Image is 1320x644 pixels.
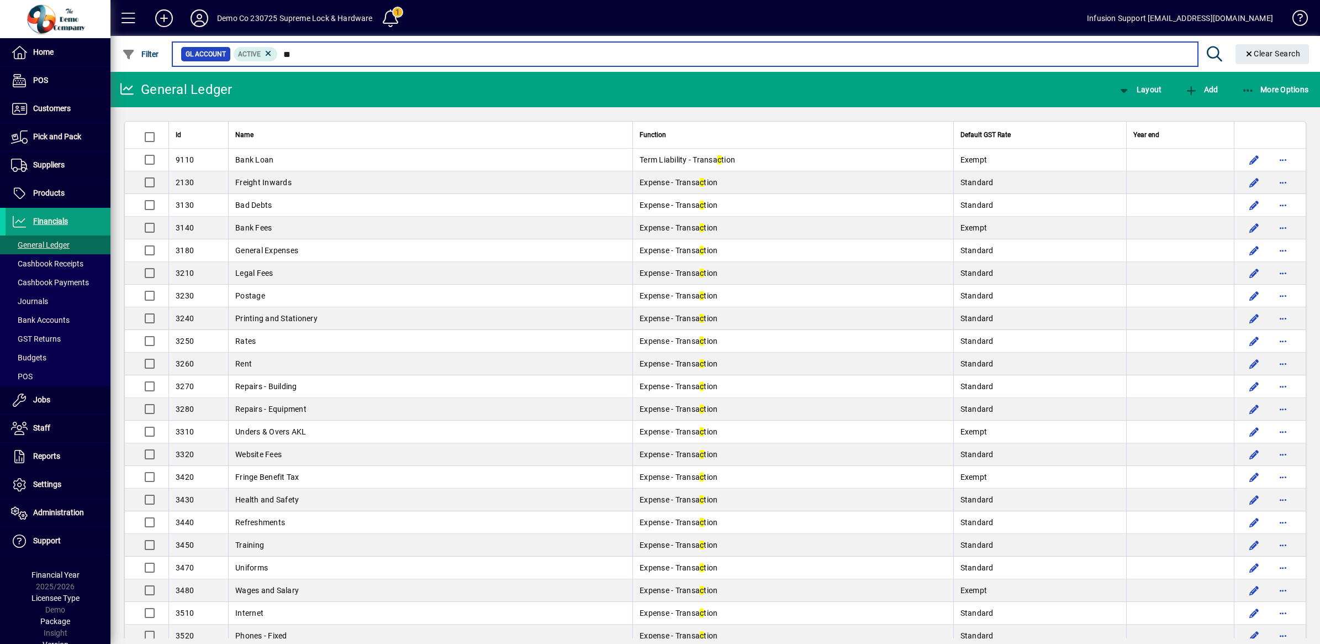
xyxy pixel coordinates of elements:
[6,499,110,527] a: Administration
[960,246,994,255] span: Standard
[960,337,994,345] span: Standard
[1087,9,1273,27] div: Infusion Support [EMAIL_ADDRESS][DOMAIN_NAME]
[235,223,272,232] span: Bank Fees
[176,586,194,595] span: 3480
[1245,310,1263,327] button: Edit
[1274,468,1292,486] button: More options
[6,329,110,348] a: GST Returns
[700,586,704,595] em: c
[1117,85,1161,94] span: Layout
[235,518,285,527] span: Refreshments
[1245,468,1263,486] button: Edit
[176,450,194,459] span: 3320
[1274,604,1292,622] button: More options
[960,631,994,640] span: Standard
[640,427,717,436] span: Expense - Transa tion
[640,223,717,232] span: Expense - Transa tion
[640,382,717,391] span: Expense - Transa tion
[6,123,110,151] a: Pick and Pack
[33,189,65,197] span: Products
[11,259,83,268] span: Cashbook Receipts
[122,50,159,59] span: Filter
[960,495,994,504] span: Standard
[700,178,704,187] em: c
[11,316,70,324] span: Bank Accounts
[700,337,704,345] em: c
[235,609,263,617] span: Internet
[6,39,110,66] a: Home
[235,450,282,459] span: Website Fees
[960,541,994,549] span: Standard
[1274,219,1292,237] button: More options
[33,423,50,432] span: Staff
[700,473,704,481] em: c
[1106,80,1173,100] app-page-header-button: View chart layout
[33,452,60,460] span: Reports
[176,563,194,572] span: 3470
[960,609,994,617] span: Standard
[235,495,299,504] span: Health and Safety
[700,518,704,527] em: c
[1274,242,1292,259] button: More options
[1245,332,1263,350] button: Edit
[1274,264,1292,282] button: More options
[176,129,221,141] div: Id
[182,8,217,28] button: Profile
[235,405,307,413] span: Repairs - Equipment
[238,50,261,58] span: Active
[6,415,110,442] a: Staff
[176,473,194,481] span: 3420
[1245,287,1263,305] button: Edit
[235,246,298,255] span: General Expenses
[640,359,717,368] span: Expense - Transa tion
[700,405,704,413] em: c
[700,246,704,255] em: c
[176,178,194,187] span: 2130
[176,337,194,345] span: 3250
[1185,85,1218,94] span: Add
[176,359,194,368] span: 3260
[1133,129,1159,141] span: Year end
[6,311,110,329] a: Bank Accounts
[235,563,268,572] span: Uniforms
[960,201,994,210] span: Standard
[960,518,994,527] span: Standard
[6,527,110,555] a: Support
[40,617,70,626] span: Package
[235,541,264,549] span: Training
[640,495,717,504] span: Expense - Transa tion
[1274,287,1292,305] button: More options
[640,586,717,595] span: Expense - Transa tion
[11,372,33,381] span: POS
[700,359,704,368] em: c
[1274,310,1292,327] button: More options
[1245,219,1263,237] button: Edit
[1245,446,1263,463] button: Edit
[1284,2,1306,38] a: Knowledge Base
[6,67,110,95] a: POS
[640,291,717,300] span: Expense - Transa tion
[1274,446,1292,463] button: More options
[1245,559,1263,577] button: Edit
[960,291,994,300] span: Standard
[960,314,994,323] span: Standard
[33,217,68,226] span: Financials
[186,49,226,60] span: GL Account
[1182,80,1221,100] button: Add
[1274,332,1292,350] button: More options
[700,291,704,300] em: c
[700,314,704,323] em: c
[235,473,299,481] span: Fringe Benefit Tax
[234,47,278,61] mat-chip: Activation Status: Active
[960,405,994,413] span: Standard
[33,48,54,56] span: Home
[640,314,717,323] span: Expense - Transa tion
[1245,582,1263,599] button: Edit
[31,594,80,603] span: Licensee Type
[1274,196,1292,214] button: More options
[6,292,110,311] a: Journals
[6,151,110,179] a: Suppliers
[176,155,194,164] span: 9110
[1244,49,1301,58] span: Clear Search
[700,382,704,391] em: c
